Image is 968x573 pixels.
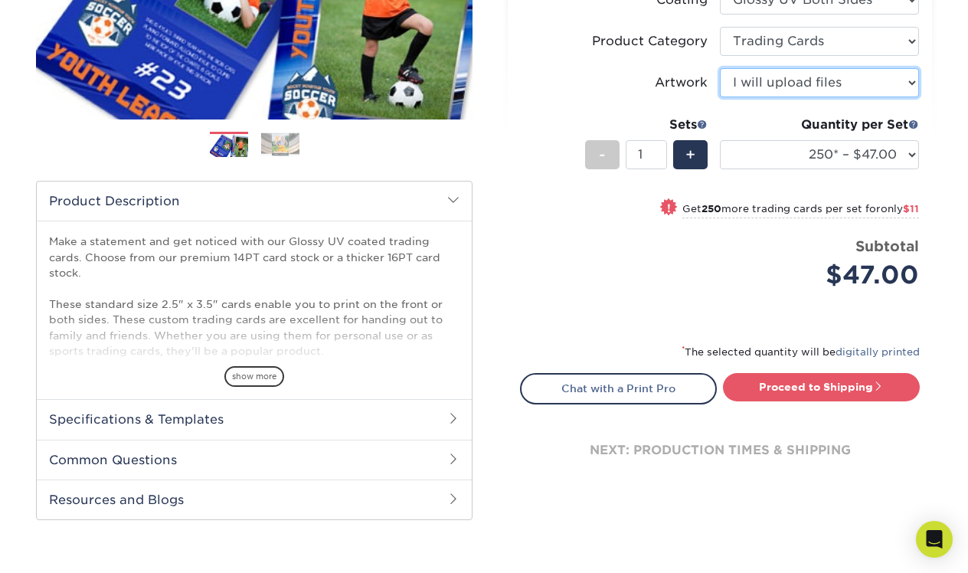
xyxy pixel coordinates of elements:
[37,399,472,439] h2: Specifications & Templates
[37,440,472,480] h2: Common Questions
[261,133,299,156] img: Trading Cards 02
[685,143,695,166] span: +
[916,521,953,558] div: Open Intercom Messenger
[701,203,721,214] strong: 250
[224,366,284,387] span: show more
[520,373,717,404] a: Chat with a Print Pro
[585,116,708,134] div: Sets
[667,200,671,216] span: !
[210,133,248,159] img: Trading Cards 01
[903,203,919,214] span: $11
[836,346,920,358] a: digitally printed
[37,182,472,221] h2: Product Description
[731,257,919,293] div: $47.00
[49,234,459,421] p: Make a statement and get noticed with our Glossy UV coated trading cards. Choose from our premium...
[599,143,606,166] span: -
[881,203,919,214] span: only
[682,346,920,358] small: The selected quantity will be
[37,480,472,519] h2: Resources and Blogs
[720,116,919,134] div: Quantity per Set
[682,203,919,218] small: Get more trading cards per set for
[855,237,919,254] strong: Subtotal
[655,74,708,92] div: Artwork
[520,404,920,496] div: next: production times & shipping
[592,32,708,51] div: Product Category
[723,373,920,401] a: Proceed to Shipping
